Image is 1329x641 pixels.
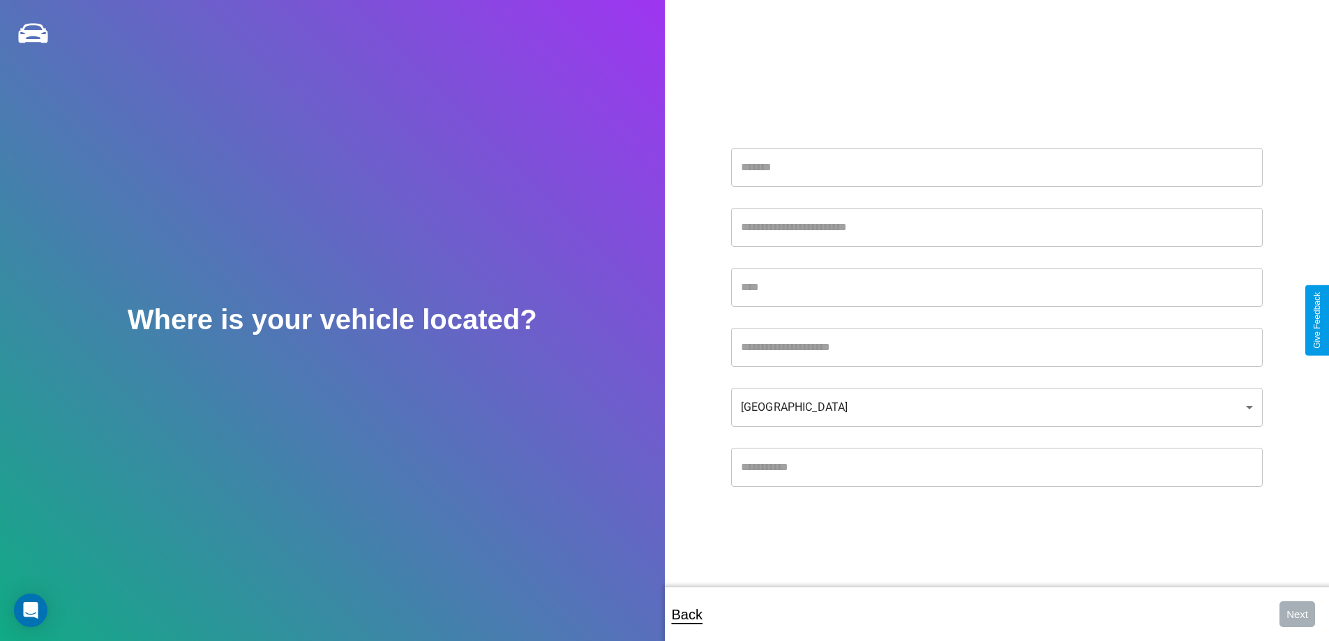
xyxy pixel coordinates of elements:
[1279,601,1315,627] button: Next
[1312,292,1322,349] div: Give Feedback
[14,594,47,627] div: Open Intercom Messenger
[731,388,1263,427] div: [GEOGRAPHIC_DATA]
[128,304,537,335] h2: Where is your vehicle located?
[672,602,703,627] p: Back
